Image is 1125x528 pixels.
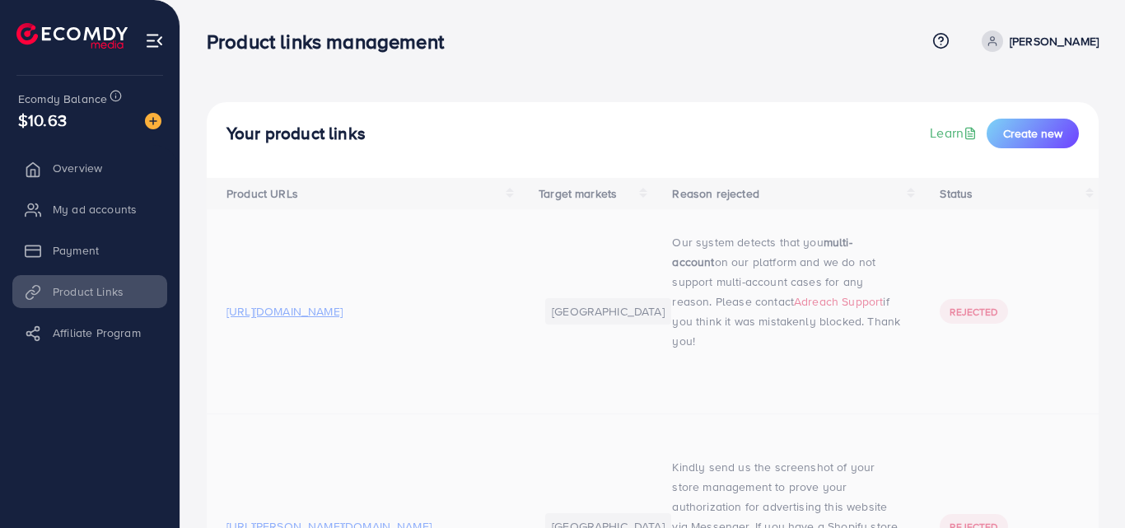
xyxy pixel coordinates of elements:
h3: Product links management [207,30,457,54]
img: logo [16,23,128,49]
span: $10.63 [18,108,67,132]
p: [PERSON_NAME] [1010,31,1099,51]
h4: Your product links [226,124,366,144]
span: Create new [1003,125,1062,142]
button: Create new [987,119,1079,148]
img: menu [145,31,164,50]
a: Learn [930,124,980,143]
a: [PERSON_NAME] [975,30,1099,52]
img: image [145,113,161,129]
span: Ecomdy Balance [18,91,107,107]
